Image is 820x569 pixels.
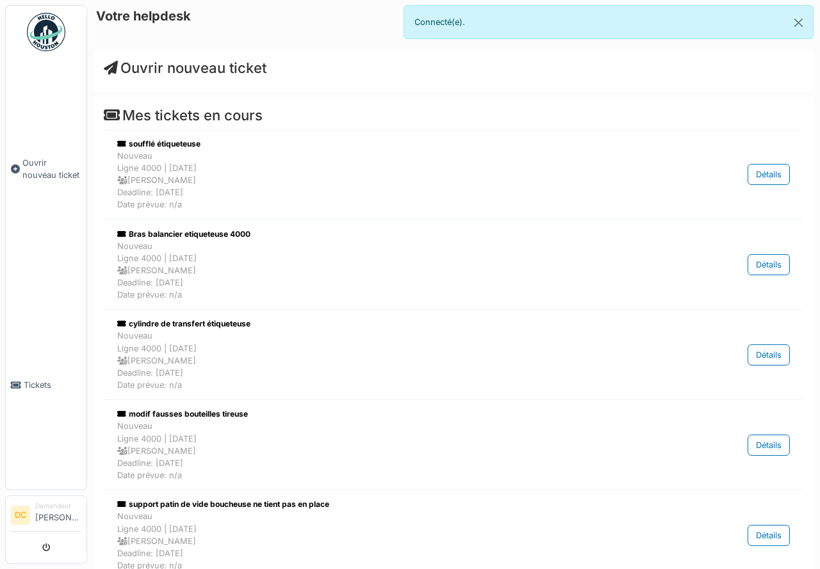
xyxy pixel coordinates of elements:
div: Nouveau Ligne 4000 | [DATE] [PERSON_NAME] Deadline: [DATE] Date prévue: n/a [117,240,673,301]
div: modif fausses bouteilles tireuse [117,408,673,420]
li: DC [11,506,30,525]
div: Détails [748,164,790,185]
a: Bras balancier etiqueteuse 4000 NouveauLigne 4000 | [DATE] [PERSON_NAME]Deadline: [DATE]Date prév... [114,225,793,305]
span: Ouvrir nouveau ticket [22,157,81,181]
h4: Mes tickets en cours [104,107,803,124]
div: Nouveau Ligne 4000 | [DATE] [PERSON_NAME] Deadline: [DATE] Date prévue: n/a [117,150,673,211]
div: Détails [748,254,790,275]
a: cylindre de transfert étiqueteuse NouveauLigne 4000 | [DATE] [PERSON_NAME]Deadline: [DATE]Date pr... [114,315,793,394]
div: Détails [748,435,790,456]
div: Connecté(e). [404,5,814,39]
a: modif fausses bouteilles tireuse NouveauLigne 4000 | [DATE] [PERSON_NAME]Deadline: [DATE]Date pré... [114,405,793,485]
button: Close [784,6,813,40]
div: Nouveau Ligne 4000 | [DATE] [PERSON_NAME] Deadline: [DATE] Date prévue: n/a [117,330,673,391]
li: [PERSON_NAME] [35,501,81,529]
div: Bras balancier etiqueteuse 4000 [117,228,673,240]
div: cylindre de transfert étiqueteuse [117,318,673,330]
a: soufflé étiqueteuse NouveauLigne 4000 | [DATE] [PERSON_NAME]Deadline: [DATE]Date prévue: n/a Détails [114,135,793,214]
div: Nouveau Ligne 4000 | [DATE] [PERSON_NAME] Deadline: [DATE] Date prévue: n/a [117,420,673,481]
a: Tickets [6,280,86,490]
a: Ouvrir nouveau ticket [6,58,86,280]
h6: Votre helpdesk [96,8,191,24]
a: Ouvrir nouveau ticket [104,60,266,76]
span: Tickets [24,379,81,391]
div: soufflé étiqueteuse [117,138,673,150]
a: DC Demandeur[PERSON_NAME] [11,501,81,532]
div: Demandeur [35,501,81,511]
img: Badge_color-CXgf-gQk.svg [27,13,65,51]
div: Détails [748,525,790,546]
div: Détails [748,344,790,365]
div: support patin de vide boucheuse ne tient pas en place [117,499,673,510]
